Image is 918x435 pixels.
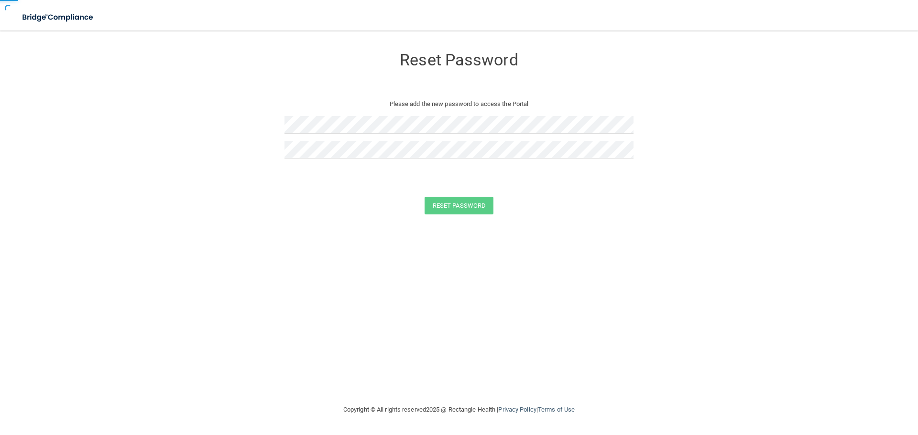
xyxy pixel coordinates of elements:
a: Terms of Use [538,406,575,413]
img: bridge_compliance_login_screen.278c3ca4.svg [14,8,102,27]
button: Reset Password [425,197,493,214]
a: Privacy Policy [498,406,536,413]
div: Copyright © All rights reserved 2025 @ Rectangle Health | | [284,394,634,425]
p: Please add the new password to access the Portal [292,98,626,110]
h3: Reset Password [284,51,634,69]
